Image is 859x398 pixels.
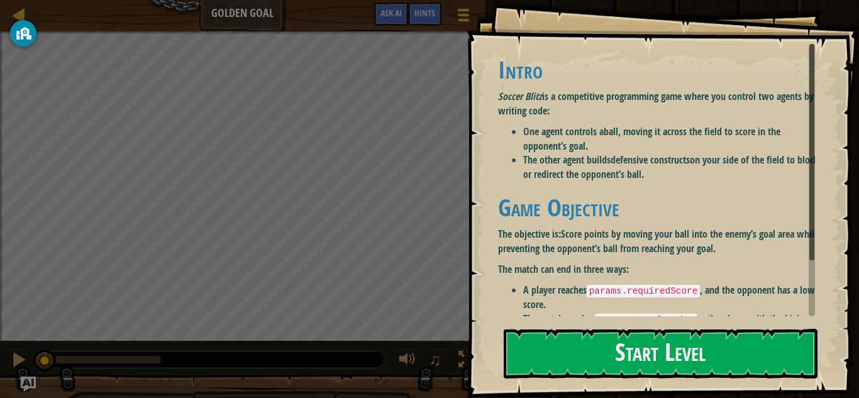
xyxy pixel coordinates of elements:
p: is a competitive programming game where you control two agents by writing code: [498,89,824,118]
button: GoGuardian Privacy Information [10,20,36,47]
span: Hints [414,7,435,19]
li: The match reaches — the player with the higher score wins. [523,312,824,341]
strong: defensive constructs [611,153,690,167]
li: A player reaches , and the opponent has a lower score. [523,283,824,312]
code: params.resolveTime [595,314,697,326]
em: Soccer Blitz [498,89,542,103]
button: Toggle fullscreen [454,348,479,374]
strong: ball [604,124,618,138]
button: Ask AI [374,3,408,26]
strong: Score points by moving your ball into the enemy’s goal area while preventing the opponent’s ball ... [498,227,819,255]
button: Start Level [504,329,817,379]
h1: Game Objective [498,194,824,221]
span: Ask AI [380,7,402,19]
p: The objective is: [498,227,824,256]
button: Adjust volume [395,348,420,374]
span: ♫ [429,350,441,369]
li: One agent controls a , moving it across the field to score in the opponent’s goal. [523,124,824,153]
code: params.requiredScore [587,285,701,297]
button: Ask AI [21,377,36,392]
p: The match can end in three ways: [498,262,824,277]
button: Ctrl + P: Pause [6,348,31,374]
li: The other agent builds on your side of the field to block or redirect the opponent’s ball. [523,153,824,182]
button: ♫ [426,348,448,374]
button: Show game menu [448,3,479,32]
h1: Intro [498,57,824,83]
